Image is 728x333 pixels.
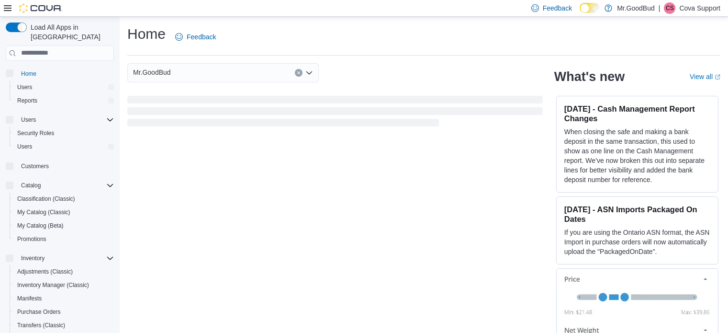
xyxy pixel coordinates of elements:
[17,195,75,203] span: Classification (Classic)
[19,3,62,13] img: Cova
[564,228,710,256] p: If you are using the Ontario ASN format, the ASN Import in purchase orders will now automatically...
[13,320,69,331] a: Transfers (Classic)
[13,193,79,205] a: Classification (Classic)
[187,32,216,42] span: Feedback
[17,114,114,126] span: Users
[17,235,46,243] span: Promotions
[13,233,114,245] span: Promotions
[664,2,675,14] div: Cova Support
[17,208,70,216] span: My Catalog (Classic)
[295,69,302,77] button: Clear input
[27,23,114,42] span: Load All Apps in [GEOGRAPHIC_DATA]
[13,220,114,231] span: My Catalog (Beta)
[715,74,720,80] svg: External link
[17,322,65,329] span: Transfers (Classic)
[17,268,73,276] span: Adjustments (Classic)
[17,308,61,316] span: Purchase Orders
[13,266,77,277] a: Adjustments (Classic)
[13,141,114,152] span: Users
[2,159,118,173] button: Customers
[17,222,64,230] span: My Catalog (Beta)
[17,295,42,302] span: Manifests
[10,319,118,332] button: Transfers (Classic)
[13,95,41,106] a: Reports
[13,233,50,245] a: Promotions
[10,206,118,219] button: My Catalog (Classic)
[13,193,114,205] span: Classification (Classic)
[13,127,114,139] span: Security Roles
[13,127,58,139] a: Security Roles
[133,67,171,78] span: Mr.GoodBud
[13,279,93,291] a: Inventory Manager (Classic)
[564,205,710,224] h3: [DATE] - ASN Imports Packaged On Dates
[17,160,114,172] span: Customers
[17,143,32,150] span: Users
[17,97,37,104] span: Reports
[17,253,48,264] button: Inventory
[543,3,572,13] span: Feedback
[690,73,720,80] a: View allExternal link
[659,2,661,14] p: |
[21,116,36,124] span: Users
[17,68,40,80] a: Home
[10,278,118,292] button: Inventory Manager (Classic)
[13,220,67,231] a: My Catalog (Beta)
[10,80,118,94] button: Users
[17,180,114,191] span: Catalog
[13,306,65,318] a: Purchase Orders
[10,140,118,153] button: Users
[13,81,36,93] a: Users
[13,320,114,331] span: Transfers (Classic)
[13,306,114,318] span: Purchase Orders
[305,69,313,77] button: Open list of options
[554,69,625,84] h2: What's new
[10,305,118,319] button: Purchase Orders
[10,232,118,246] button: Promotions
[127,24,166,44] h1: Home
[17,68,114,80] span: Home
[17,83,32,91] span: Users
[17,161,53,172] a: Customers
[564,104,710,123] h3: [DATE] - Cash Management Report Changes
[17,281,89,289] span: Inventory Manager (Classic)
[10,265,118,278] button: Adjustments (Classic)
[13,279,114,291] span: Inventory Manager (Classic)
[21,70,36,78] span: Home
[21,162,49,170] span: Customers
[13,141,36,152] a: Users
[17,180,45,191] button: Catalog
[13,207,74,218] a: My Catalog (Classic)
[13,293,114,304] span: Manifests
[13,207,114,218] span: My Catalog (Classic)
[17,129,54,137] span: Security Roles
[617,2,655,14] p: Mr.GoodBud
[10,219,118,232] button: My Catalog (Beta)
[2,252,118,265] button: Inventory
[10,292,118,305] button: Manifests
[171,27,220,46] a: Feedback
[13,266,114,277] span: Adjustments (Classic)
[2,113,118,126] button: Users
[666,2,674,14] span: CS
[21,254,45,262] span: Inventory
[17,253,114,264] span: Inventory
[10,94,118,107] button: Reports
[2,67,118,80] button: Home
[10,126,118,140] button: Security Roles
[13,293,45,304] a: Manifests
[127,98,543,128] span: Loading
[17,114,40,126] button: Users
[564,127,710,184] p: When closing the safe and making a bank deposit in the same transaction, this used to show as one...
[580,3,600,13] input: Dark Mode
[21,182,41,189] span: Catalog
[10,192,118,206] button: Classification (Classic)
[13,81,114,93] span: Users
[2,179,118,192] button: Catalog
[679,2,720,14] p: Cova Support
[13,95,114,106] span: Reports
